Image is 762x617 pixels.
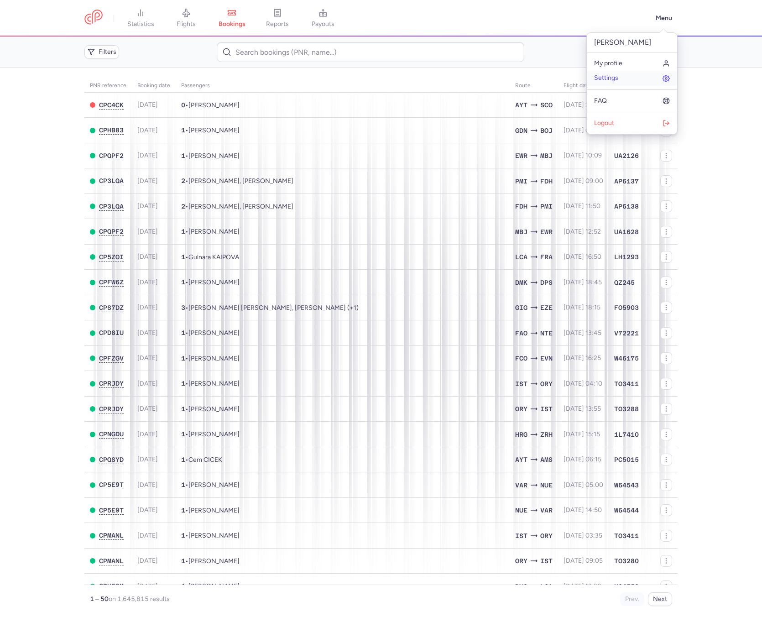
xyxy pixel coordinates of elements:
[188,329,240,337] span: Noe COCHET
[515,531,527,541] span: IST
[181,557,240,565] span: •
[614,303,639,312] span: FO5903
[540,176,553,186] span: FDH
[540,100,553,110] span: SCO
[515,201,527,211] span: FDH
[181,430,240,438] span: •
[188,456,222,464] span: Cem CICEK
[540,328,553,338] span: NTE
[181,380,185,387] span: 1
[99,532,124,539] span: CPMANL
[587,56,677,71] a: My profile
[564,202,600,210] span: [DATE] 11:50
[614,252,639,261] span: LH1293
[176,79,510,93] th: Passengers
[181,152,185,159] span: 1
[614,531,639,540] span: TO3411
[99,405,124,413] span: CPRJDY
[181,481,185,488] span: 1
[564,278,602,286] span: [DATE] 18:45
[266,20,289,28] span: reports
[188,126,240,134] span: Anton KHIZHKO
[564,177,603,185] span: [DATE] 09:00
[540,227,553,237] span: EWR
[181,228,185,235] span: 1
[99,481,124,489] button: CP5E9T
[540,353,553,363] span: EVN
[137,329,158,337] span: [DATE]
[99,582,124,590] span: CPHE3M
[181,355,185,362] span: 1
[137,405,158,413] span: [DATE]
[127,20,154,28] span: statistics
[614,455,639,464] span: PC5015
[188,278,240,286] span: Olga CHIPIZUBOVA
[614,151,639,160] span: UA2126
[99,329,124,336] span: CPD8IU
[614,481,639,490] span: W64543
[614,582,639,591] span: X34552
[181,532,240,539] span: •
[564,481,603,489] span: [DATE] 05:00
[564,303,600,311] span: [DATE] 18:15
[137,202,158,210] span: [DATE]
[188,177,293,185] span: Marcel NABHOLZ, Sabine SAUR
[181,329,240,337] span: •
[137,455,158,463] span: [DATE]
[515,227,527,237] span: MBJ
[540,252,553,262] span: FRA
[515,328,527,338] span: FAO
[99,203,124,210] span: CP3LQA
[99,507,124,514] span: CP5E9T
[99,126,124,134] span: CPHB83
[515,556,527,566] span: ORY
[564,582,601,590] span: [DATE] 13:30
[648,592,672,606] button: Next
[558,79,609,93] th: flight date
[515,125,527,136] span: GDN
[594,97,607,105] span: FAQ
[163,8,209,28] a: flights
[181,126,185,134] span: 1
[137,532,158,539] span: [DATE]
[540,429,553,439] span: ZRH
[132,79,176,93] th: Booking date
[540,581,553,591] span: LCA
[564,430,600,438] span: [DATE] 15:15
[90,595,109,603] strong: 1 – 50
[515,455,527,465] span: AYT
[99,557,124,565] button: CPMANL
[614,404,639,413] span: TO3288
[137,278,158,286] span: [DATE]
[188,582,240,590] span: Trukhin ALEKSANDR
[118,8,163,28] a: statistics
[188,481,240,489] span: Veronika WIR
[181,456,185,463] span: 1
[587,94,677,108] a: FAQ
[188,355,240,362] span: Liudmila MIAKISHEVA
[515,252,527,262] span: LCA
[188,101,240,109] span: Heon SEOK
[99,177,124,185] button: CP3LQA
[181,405,185,413] span: 1
[181,278,185,286] span: 1
[181,430,185,438] span: 1
[137,228,158,235] span: [DATE]
[515,505,527,515] span: NUE
[300,8,346,28] a: payouts
[99,329,124,337] button: CPD8IU
[564,354,601,362] span: [DATE] 16:25
[181,253,185,261] span: 1
[99,507,124,514] button: CP5E9T
[614,177,639,186] span: AP6137
[181,101,240,109] span: •
[177,20,196,28] span: flights
[515,429,527,439] span: HRG
[181,203,293,210] span: •
[594,120,614,127] span: Logout
[84,10,103,26] a: CitizenPlane red outlined logo
[99,253,124,261] button: CP5ZOI
[515,151,527,161] span: EWR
